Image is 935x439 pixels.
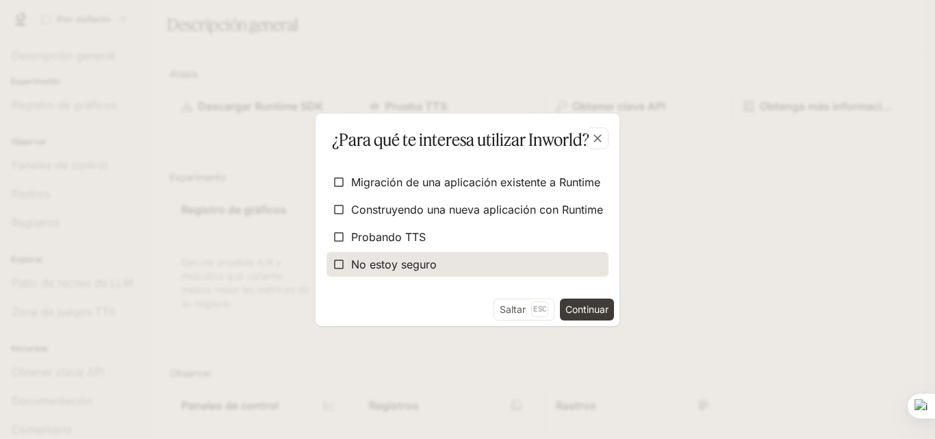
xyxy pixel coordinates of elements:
font: Esc [533,304,546,314]
font: Saltar [500,303,526,315]
button: SaltarEsc [494,299,554,321]
font: Continuar [565,303,609,315]
font: No estoy seguro [351,258,437,271]
font: ¿Para qué te interesa utilizar Inworld? [332,129,589,150]
font: Probando TTS [351,230,426,244]
font: Migración de una aplicación existente a Runtime [351,175,600,189]
font: Construyendo una nueva aplicación con Runtime [351,203,603,216]
button: Continuar [560,299,614,321]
